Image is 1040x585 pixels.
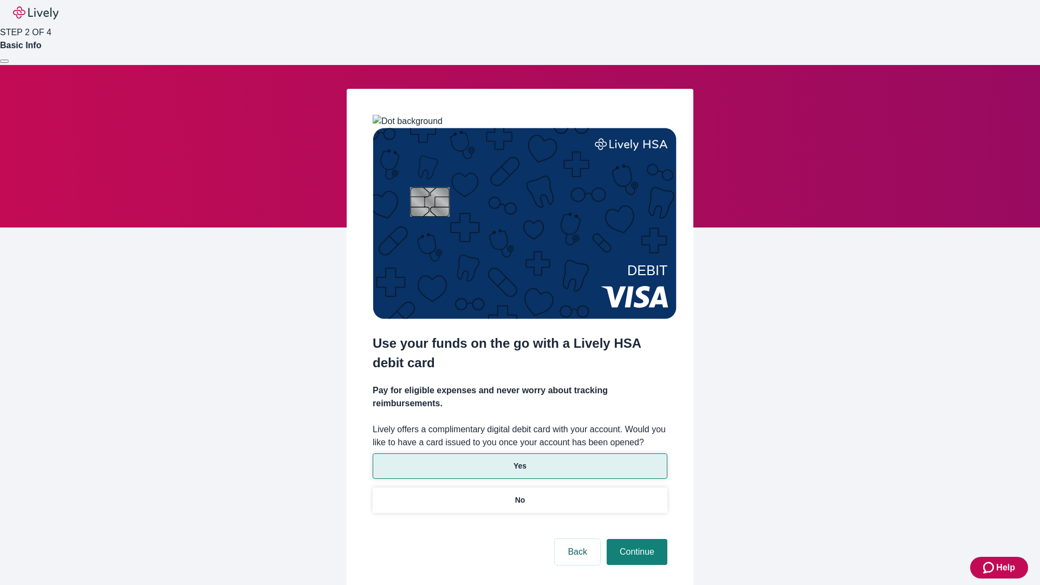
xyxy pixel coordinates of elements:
[555,539,600,565] button: Back
[515,495,525,506] p: No
[373,423,667,449] label: Lively offers a complimentary digital debit card with your account. Would you like to have a card...
[513,460,526,472] p: Yes
[983,561,996,574] svg: Zendesk support icon
[13,6,58,19] img: Lively
[373,487,667,513] button: No
[373,115,443,128] img: Dot background
[373,334,667,373] h2: Use your funds on the go with a Lively HSA debit card
[373,384,667,410] h4: Pay for eligible expenses and never worry about tracking reimbursements.
[607,539,667,565] button: Continue
[373,453,667,479] button: Yes
[996,561,1015,574] span: Help
[373,128,677,319] img: Debit card
[970,557,1028,578] button: Zendesk support iconHelp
